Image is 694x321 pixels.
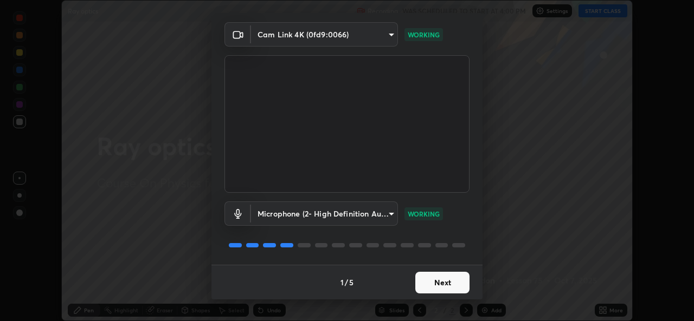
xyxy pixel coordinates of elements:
h4: 5 [349,277,354,288]
div: Cam Link 4K (0fd9:0066) [251,201,398,226]
p: WORKING [408,209,440,219]
p: WORKING [408,30,440,40]
h4: 1 [340,277,344,288]
div: Cam Link 4K (0fd9:0066) [251,22,398,47]
h4: / [345,277,348,288]
button: Next [415,272,470,293]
